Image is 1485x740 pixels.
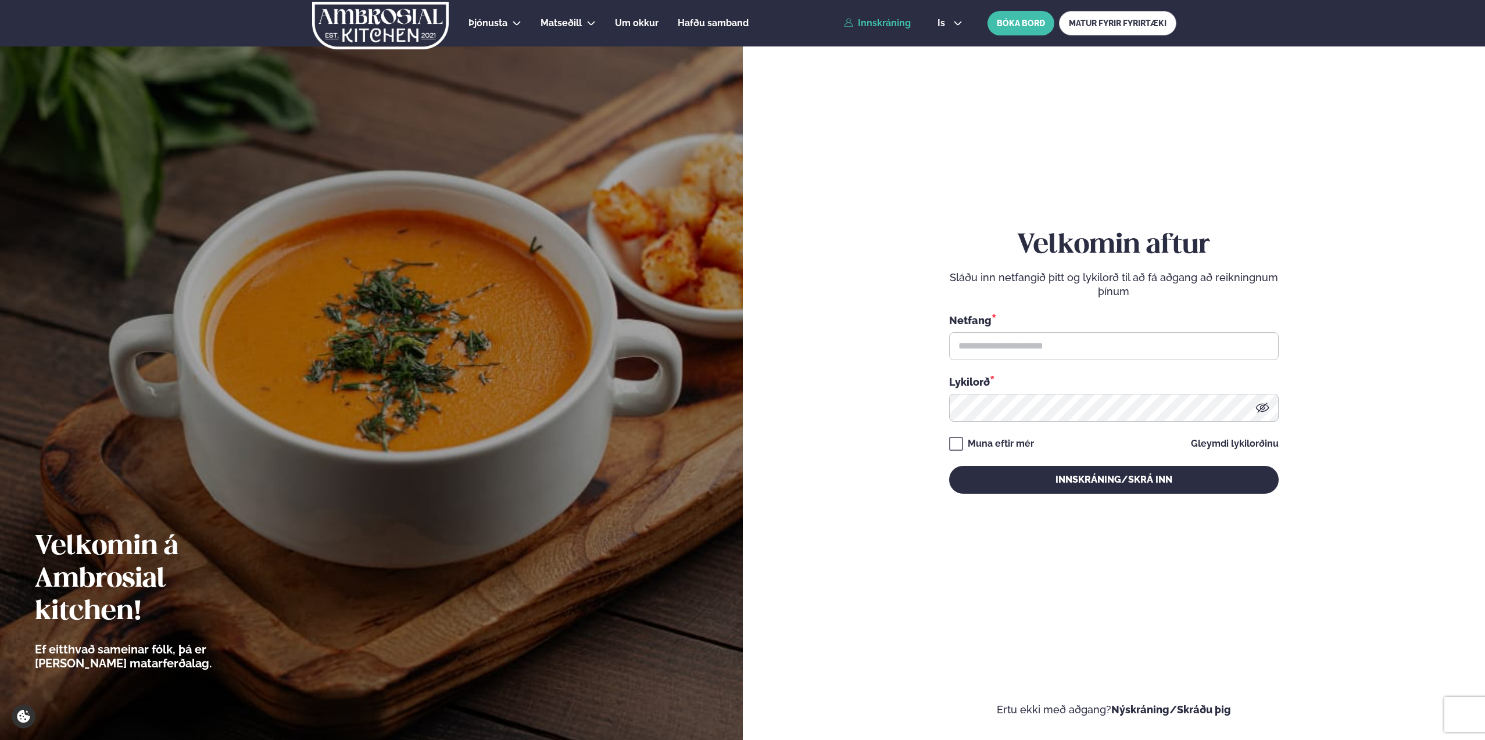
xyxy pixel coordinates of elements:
[844,18,911,28] a: Innskráning
[12,705,35,728] a: Cookie settings
[1191,439,1279,448] a: Gleymdi lykilorðinu
[311,2,450,49] img: logo
[937,19,949,28] span: is
[615,17,659,28] span: Um okkur
[928,19,972,28] button: is
[468,17,507,28] span: Þjónusta
[949,229,1279,262] h2: Velkomin aftur
[615,16,659,30] a: Um okkur
[949,466,1279,494] button: Innskráning/Skrá inn
[541,17,582,28] span: Matseðill
[1059,11,1176,35] a: MATUR FYRIR FYRIRTÆKI
[778,703,1451,717] p: Ertu ekki með aðgang?
[949,312,1279,328] div: Netfang
[35,531,276,628] h2: Velkomin á Ambrosial kitchen!
[1111,703,1231,716] a: Nýskráning/Skráðu þig
[468,16,507,30] a: Þjónusta
[949,374,1279,389] div: Lykilorð
[678,16,749,30] a: Hafðu samband
[949,271,1279,299] p: Sláðu inn netfangið þitt og lykilorð til að fá aðgang að reikningnum þínum
[678,17,749,28] span: Hafðu samband
[987,11,1054,35] button: BÓKA BORÐ
[35,642,276,670] p: Ef eitthvað sameinar fólk, þá er [PERSON_NAME] matarferðalag.
[541,16,582,30] a: Matseðill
